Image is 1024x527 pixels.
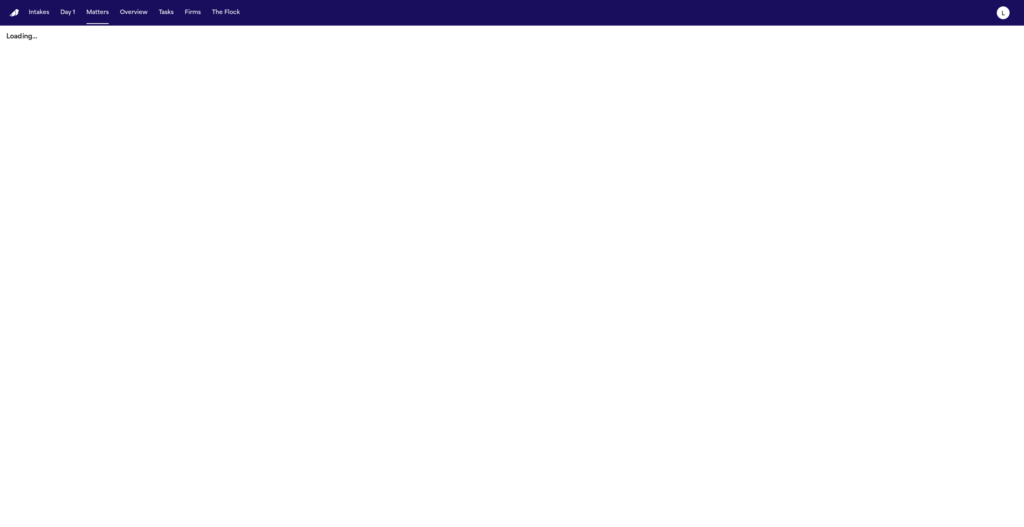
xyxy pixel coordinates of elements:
a: Home [10,9,19,17]
button: Matters [83,6,112,20]
button: Overview [117,6,151,20]
img: Finch Logo [10,9,19,17]
button: Tasks [156,6,177,20]
text: L [1002,11,1005,16]
p: Loading... [6,32,1018,42]
button: Day 1 [57,6,78,20]
button: Intakes [26,6,52,20]
button: Firms [182,6,204,20]
button: The Flock [209,6,243,20]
